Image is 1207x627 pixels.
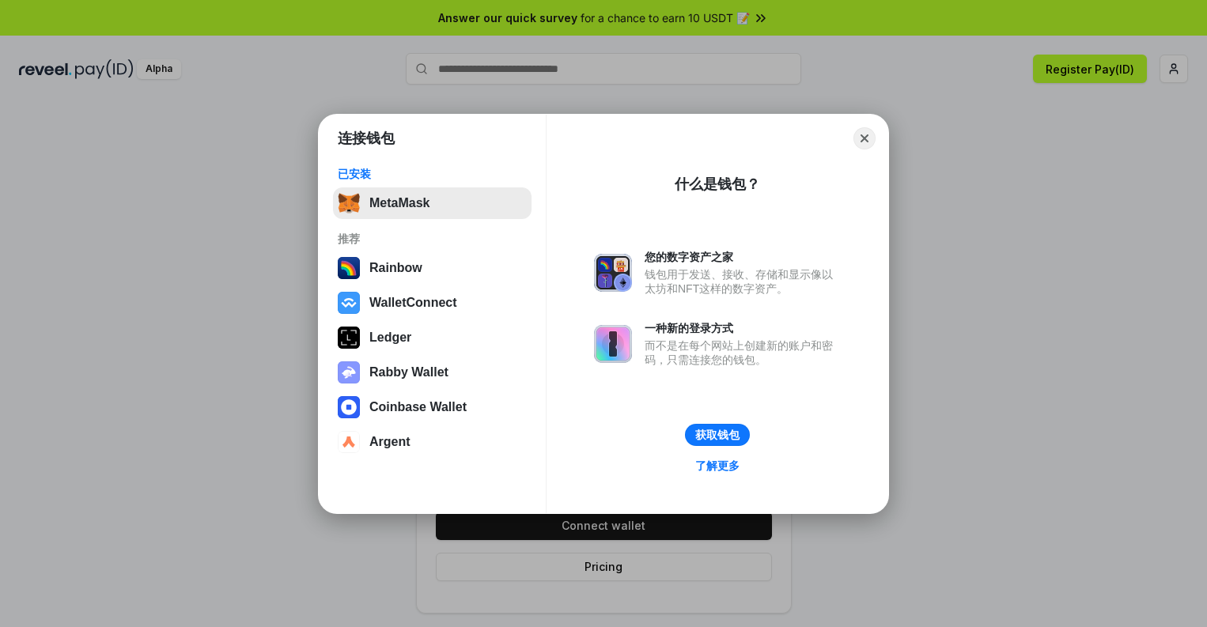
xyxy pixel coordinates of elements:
img: svg+xml,%3Csvg%20width%3D%2228%22%20height%3D%2228%22%20viewBox%3D%220%200%2028%2028%22%20fill%3D... [338,292,360,314]
img: svg+xml,%3Csvg%20xmlns%3D%22http%3A%2F%2Fwww.w3.org%2F2000%2Fsvg%22%20fill%3D%22none%22%20viewBox... [338,361,360,383]
button: MetaMask [333,187,532,219]
div: Argent [369,435,411,449]
div: 什么是钱包？ [675,175,760,194]
div: 了解更多 [695,459,740,473]
img: svg+xml,%3Csvg%20xmlns%3D%22http%3A%2F%2Fwww.w3.org%2F2000%2Fsvg%22%20fill%3D%22none%22%20viewBox... [594,325,632,363]
a: 了解更多 [686,455,749,476]
div: 而不是在每个网站上创建新的账户和密码，只需连接您的钱包。 [645,338,841,367]
img: svg+xml,%3Csvg%20width%3D%2228%22%20height%3D%2228%22%20viewBox%3D%220%200%2028%2028%22%20fill%3D... [338,431,360,453]
div: MetaMask [369,196,429,210]
h1: 连接钱包 [338,129,395,148]
button: Ledger [333,322,532,353]
div: WalletConnect [369,296,457,310]
button: Close [853,127,876,149]
img: svg+xml,%3Csvg%20width%3D%22120%22%20height%3D%22120%22%20viewBox%3D%220%200%20120%20120%22%20fil... [338,257,360,279]
div: 一种新的登录方式 [645,321,841,335]
img: svg+xml,%3Csvg%20fill%3D%22none%22%20height%3D%2233%22%20viewBox%3D%220%200%2035%2033%22%20width%... [338,192,360,214]
button: Rabby Wallet [333,357,532,388]
div: 钱包用于发送、接收、存储和显示像以太坊和NFT这样的数字资产。 [645,267,841,296]
button: WalletConnect [333,287,532,319]
button: Coinbase Wallet [333,391,532,423]
button: Argent [333,426,532,458]
div: 已安装 [338,167,527,181]
button: Rainbow [333,252,532,284]
img: svg+xml,%3Csvg%20xmlns%3D%22http%3A%2F%2Fwww.w3.org%2F2000%2Fsvg%22%20width%3D%2228%22%20height%3... [338,327,360,349]
button: 获取钱包 [685,424,750,446]
img: svg+xml,%3Csvg%20width%3D%2228%22%20height%3D%2228%22%20viewBox%3D%220%200%2028%2028%22%20fill%3D... [338,396,360,418]
div: 获取钱包 [695,428,740,442]
div: Coinbase Wallet [369,400,467,414]
div: Rabby Wallet [369,365,448,380]
div: Rainbow [369,261,422,275]
div: 您的数字资产之家 [645,250,841,264]
div: Ledger [369,330,411,345]
div: 推荐 [338,232,527,246]
img: svg+xml,%3Csvg%20xmlns%3D%22http%3A%2F%2Fwww.w3.org%2F2000%2Fsvg%22%20fill%3D%22none%22%20viewBox... [594,254,632,292]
